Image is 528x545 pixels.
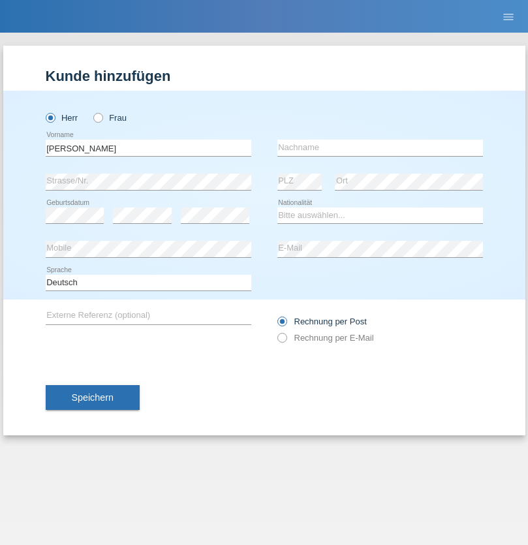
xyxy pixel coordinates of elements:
[46,113,78,123] label: Herr
[46,385,140,410] button: Speichern
[495,12,521,20] a: menu
[93,113,102,121] input: Frau
[46,68,483,84] h1: Kunde hinzufügen
[277,317,286,333] input: Rechnung per Post
[277,333,286,349] input: Rechnung per E-Mail
[93,113,127,123] label: Frau
[502,10,515,23] i: menu
[277,333,374,343] label: Rechnung per E-Mail
[277,317,367,326] label: Rechnung per Post
[46,113,54,121] input: Herr
[72,392,114,403] span: Speichern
